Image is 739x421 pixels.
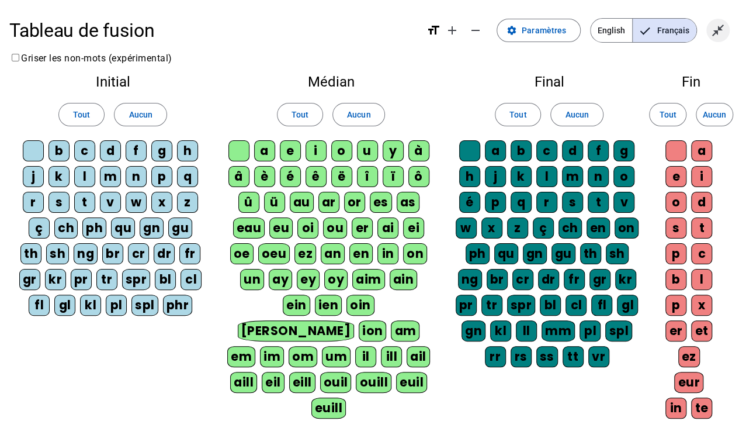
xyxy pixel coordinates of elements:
[46,243,69,264] div: sh
[481,295,502,316] div: tr
[481,218,502,239] div: x
[396,372,427,393] div: euil
[12,54,19,61] input: Griser les non-mots (expérimental)
[306,140,327,161] div: i
[154,243,175,264] div: dr
[551,243,575,264] div: gu
[591,295,612,316] div: fl
[179,243,200,264] div: fr
[674,372,703,393] div: eur
[74,243,98,264] div: ng
[580,320,601,341] div: pl
[536,192,557,213] div: r
[591,19,632,42] span: English
[536,166,557,187] div: l
[262,372,285,393] div: eil
[177,166,198,187] div: q
[126,192,147,213] div: w
[322,346,351,367] div: um
[48,192,70,213] div: s
[100,166,121,187] div: m
[536,140,557,161] div: c
[238,320,354,341] div: [PERSON_NAME]
[511,192,532,213] div: q
[494,243,518,264] div: qu
[507,218,528,239] div: z
[456,218,477,239] div: w
[615,269,636,290] div: kr
[507,295,536,316] div: spr
[9,53,172,64] label: Griser les non-mots (expérimental)
[260,346,284,367] div: im
[290,192,314,213] div: au
[659,108,676,122] span: Tout
[318,192,339,213] div: ar
[522,23,566,37] span: Paramètres
[111,218,135,239] div: qu
[73,108,90,122] span: Tout
[408,166,429,187] div: ô
[74,166,95,187] div: l
[289,346,317,367] div: om
[82,218,106,239] div: ph
[324,269,348,290] div: oy
[550,103,603,126] button: Aucun
[344,192,365,213] div: or
[29,295,50,316] div: fl
[377,243,398,264] div: in
[355,346,376,367] div: il
[605,320,632,341] div: spl
[466,243,490,264] div: ph
[323,218,347,239] div: ou
[511,346,532,367] div: rs
[691,295,712,316] div: x
[106,295,127,316] div: pl
[706,19,730,42] button: Quitter le plein écran
[613,140,634,161] div: g
[665,398,686,419] div: in
[649,103,686,126] button: Tout
[230,372,257,393] div: aill
[536,346,558,367] div: ss
[407,346,430,367] div: ail
[665,295,686,316] div: p
[151,140,172,161] div: g
[408,140,429,161] div: à
[490,320,511,341] div: kl
[691,218,712,239] div: t
[280,140,301,161] div: e
[696,103,733,126] button: Aucun
[71,269,92,290] div: pr
[128,243,149,264] div: cr
[665,192,686,213] div: o
[283,295,310,316] div: ein
[588,166,609,187] div: n
[445,23,459,37] mat-icon: add
[391,320,419,341] div: am
[294,243,316,264] div: ez
[102,243,123,264] div: br
[74,192,95,213] div: t
[580,243,601,264] div: th
[469,23,483,37] mat-icon: remove
[497,19,581,42] button: Paramètres
[565,108,588,122] span: Aucun
[485,140,506,161] div: a
[440,19,464,42] button: Augmenter la taille de la police
[297,218,318,239] div: oi
[377,218,398,239] div: ai
[589,269,610,290] div: gr
[129,108,152,122] span: Aucun
[383,166,404,187] div: ï
[485,166,506,187] div: j
[54,295,75,316] div: gl
[357,166,378,187] div: î
[533,218,554,239] div: ç
[131,295,158,316] div: spl
[564,269,585,290] div: fr
[114,103,166,126] button: Aucun
[588,346,609,367] div: vr
[542,320,575,341] div: mm
[357,140,378,161] div: u
[662,75,720,89] h2: Fin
